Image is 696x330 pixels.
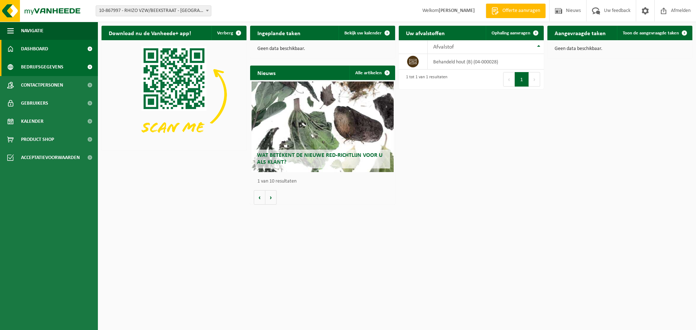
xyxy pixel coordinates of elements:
img: Download de VHEPlus App [101,40,246,149]
a: Offerte aanvragen [486,4,546,18]
span: Acceptatievoorwaarden [21,149,80,167]
p: Geen data beschikbaar. [555,46,685,51]
span: Toon de aangevraagde taken [623,31,679,35]
button: Volgende [265,190,277,205]
span: Offerte aanvragen [501,7,542,14]
span: Bedrijfsgegevens [21,58,63,76]
button: Vorige [254,190,265,205]
a: Wat betekent de nieuwe RED-richtlijn voor u als klant? [252,82,394,172]
a: Bekijk uw kalender [339,26,394,40]
span: Afvalstof [433,44,454,50]
span: Kalender [21,112,43,130]
div: 1 tot 1 van 1 resultaten [402,71,447,87]
button: Next [529,72,540,87]
span: Ophaling aanvragen [492,31,530,35]
h2: Aangevraagde taken [547,26,613,40]
a: Alle artikelen [349,66,394,80]
h2: Nieuws [250,66,283,80]
h2: Ingeplande taken [250,26,308,40]
span: 10-867997 - RHIZO VZW/BEEKSTRAAT - KORTRIJK [96,6,211,16]
a: Ophaling aanvragen [486,26,543,40]
span: Bekijk uw kalender [344,31,382,35]
span: Contactpersonen [21,76,63,94]
p: 1 van 10 resultaten [257,179,391,184]
a: Toon de aangevraagde taken [617,26,692,40]
button: Verberg [211,26,246,40]
span: 10-867997 - RHIZO VZW/BEEKSTRAAT - KORTRIJK [96,5,211,16]
p: Geen data beschikbaar. [257,46,388,51]
span: Wat betekent de nieuwe RED-richtlijn voor u als klant? [257,153,382,165]
button: 1 [515,72,529,87]
h2: Uw afvalstoffen [399,26,452,40]
span: Navigatie [21,22,43,40]
span: Verberg [217,31,233,35]
span: Product Shop [21,130,54,149]
strong: [PERSON_NAME] [439,8,475,13]
span: Dashboard [21,40,48,58]
h2: Download nu de Vanheede+ app! [101,26,198,40]
button: Previous [503,72,515,87]
span: Gebruikers [21,94,48,112]
td: behandeld hout (B) (04-000028) [428,54,544,70]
